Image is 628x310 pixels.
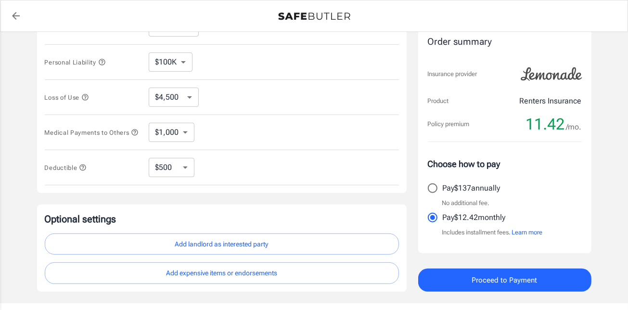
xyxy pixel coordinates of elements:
button: Loss of Use [45,91,89,103]
p: No additional fee. [442,198,490,208]
div: Order summary [428,35,582,49]
p: Product [428,96,449,106]
p: Pay $137 annually [443,182,500,194]
p: Includes installment fees. [442,228,543,237]
button: Add expensive items or endorsements [45,262,399,284]
img: Back to quotes [278,13,350,20]
button: Personal Liability [45,56,106,68]
span: /mo. [566,120,582,134]
span: Loss of Use [45,94,89,101]
span: Deductible [45,164,87,171]
span: Medical Payments to Others [45,129,139,136]
button: Proceed to Payment [418,269,591,292]
button: Deductible [45,162,87,173]
img: Lemonade [515,61,588,88]
button: Learn more [512,228,543,237]
span: Personal Liability [45,59,106,66]
p: Renters Insurance [520,95,582,107]
button: Medical Payments to Others [45,127,139,138]
p: Optional settings [45,212,399,226]
button: Add landlord as interested party [45,233,399,255]
p: Policy premium [428,119,470,129]
a: back to quotes [6,6,26,26]
p: Choose how to pay [428,157,582,170]
p: Insurance provider [428,69,477,79]
span: 11.42 [526,115,565,134]
p: Pay $12.42 monthly [443,212,506,223]
span: Proceed to Payment [472,274,538,286]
